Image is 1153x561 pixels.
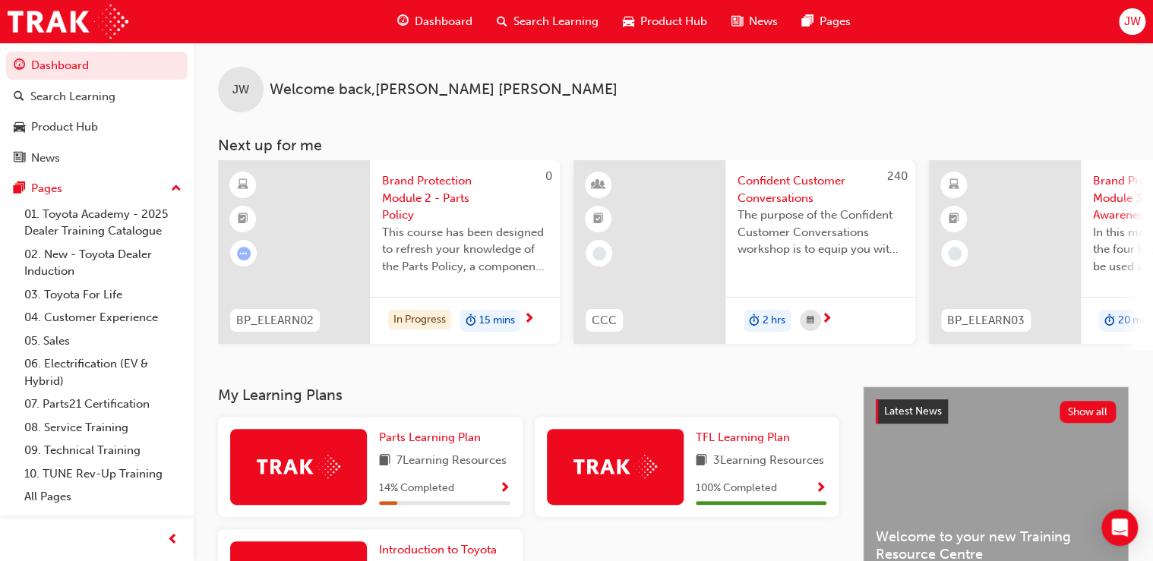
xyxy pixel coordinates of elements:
[382,224,548,276] span: This course has been designed to refresh your knowledge of the Parts Policy, a component of the D...
[815,482,826,496] span: Show Progress
[14,90,24,104] span: search-icon
[218,160,560,344] a: 0BP_ELEARN02Brand Protection Module 2 - Parts PolicyThis course has been designed to refresh your...
[479,312,515,329] span: 15 mins
[171,179,182,199] span: up-icon
[238,210,248,229] span: booktick-icon
[18,392,188,416] a: 07. Parts21 Certification
[18,203,188,243] a: 01. Toyota Academy - 2025 Dealer Training Catalogue
[257,455,340,478] img: Trak
[18,485,188,509] a: All Pages
[948,247,962,260] span: learningRecordVerb_NONE-icon
[167,531,178,550] span: prev-icon
[949,175,959,195] span: learningResourceType_ELEARNING-icon
[18,416,188,440] a: 08. Service Training
[18,283,188,307] a: 03. Toyota For Life
[31,150,60,167] div: News
[802,12,813,31] span: pages-icon
[497,12,507,31] span: search-icon
[763,312,785,329] span: 2 hrs
[6,175,188,203] button: Pages
[513,13,599,30] span: Search Learning
[388,310,451,330] div: In Progress
[379,429,487,446] a: Parts Learning Plan
[592,312,617,329] span: CCC
[1060,401,1117,423] button: Show all
[232,81,249,99] span: JW
[1119,8,1145,35] button: JW
[593,175,604,195] span: learningResourceType_INSTRUCTOR_LED-icon
[397,12,409,31] span: guage-icon
[499,479,510,498] button: Show Progress
[6,113,188,141] a: Product Hub
[1104,311,1115,331] span: duration-icon
[14,59,25,73] span: guage-icon
[6,49,188,175] button: DashboardSearch LearningProduct HubNews
[237,247,251,260] span: learningRecordVerb_ATTEMPT-icon
[876,399,1116,424] a: Latest NewsShow all
[884,405,942,418] span: Latest News
[573,455,657,478] img: Trak
[696,480,777,497] span: 100 % Completed
[820,13,851,30] span: Pages
[14,182,25,196] span: pages-icon
[14,152,25,165] span: news-icon
[749,311,760,331] span: duration-icon
[270,81,618,99] span: Welcome back , [PERSON_NAME] [PERSON_NAME]
[18,462,188,486] a: 10. TUNE Rev-Up Training
[713,452,824,471] span: 3 Learning Resources
[719,6,790,37] a: news-iconNews
[573,160,915,344] a: 240CCCConfident Customer ConversationsThe purpose of the Confident Customer Conversations worksho...
[30,88,115,106] div: Search Learning
[8,5,128,39] img: Trak
[31,118,98,136] div: Product Hub
[18,306,188,329] a: 04. Customer Experience
[731,12,743,31] span: news-icon
[379,430,481,444] span: Parts Learning Plan
[18,439,188,462] a: 09. Technical Training
[696,429,796,446] a: TFL Learning Plan
[738,172,903,206] span: Confident Customer Conversations
[18,243,188,283] a: 02. New - Toyota Dealer Induction
[6,83,188,111] a: Search Learning
[6,52,188,80] a: Dashboard
[31,180,62,197] div: Pages
[640,13,707,30] span: Product Hub
[382,172,548,224] span: Brand Protection Module 2 - Parts Policy
[821,313,832,326] span: next-icon
[379,452,390,471] span: book-icon
[545,169,552,183] span: 0
[194,137,1153,154] h3: Next up for me
[749,13,778,30] span: News
[236,312,314,329] span: BP_ELEARN02
[949,210,959,229] span: booktick-icon
[887,169,908,183] span: 240
[593,210,604,229] span: booktick-icon
[815,479,826,498] button: Show Progress
[18,352,188,392] a: 06. Electrification (EV & Hybrid)
[696,452,707,471] span: book-icon
[415,13,472,30] span: Dashboard
[218,386,839,404] h3: My Learning Plans
[738,206,903,258] span: The purpose of the Confident Customer Conversations workshop is to equip you with tools to commun...
[807,311,814,330] span: calendar-icon
[14,121,25,134] span: car-icon
[18,329,188,353] a: 05. Sales
[696,430,790,444] span: TFL Learning Plan
[499,482,510,496] span: Show Progress
[385,6,485,37] a: guage-iconDashboard
[1101,509,1138,546] div: Open Intercom Messenger
[1123,13,1140,30] span: JW
[485,6,611,37] a: search-iconSearch Learning
[611,6,719,37] a: car-iconProduct Hub
[466,311,476,331] span: duration-icon
[592,247,606,260] span: learningRecordVerb_NONE-icon
[790,6,863,37] a: pages-iconPages
[947,312,1025,329] span: BP_ELEARN03
[238,175,248,195] span: learningResourceType_ELEARNING-icon
[523,313,535,326] span: next-icon
[396,452,507,471] span: 7 Learning Resources
[6,144,188,172] a: News
[623,12,634,31] span: car-icon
